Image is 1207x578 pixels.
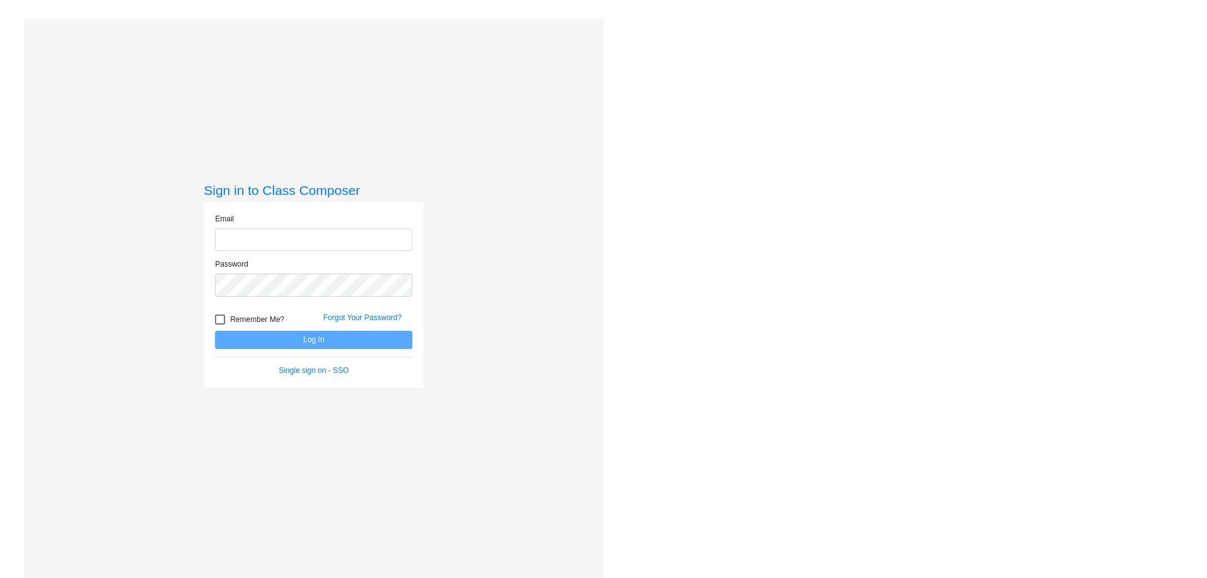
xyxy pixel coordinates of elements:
label: Password [215,258,248,270]
label: Email [215,213,234,225]
span: Remember Me? [230,312,284,327]
button: Log In [215,331,412,349]
a: Forgot Your Password? [323,313,402,322]
a: Single sign on - SSO [279,366,349,375]
h3: Sign in to Class Composer [204,182,424,198]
